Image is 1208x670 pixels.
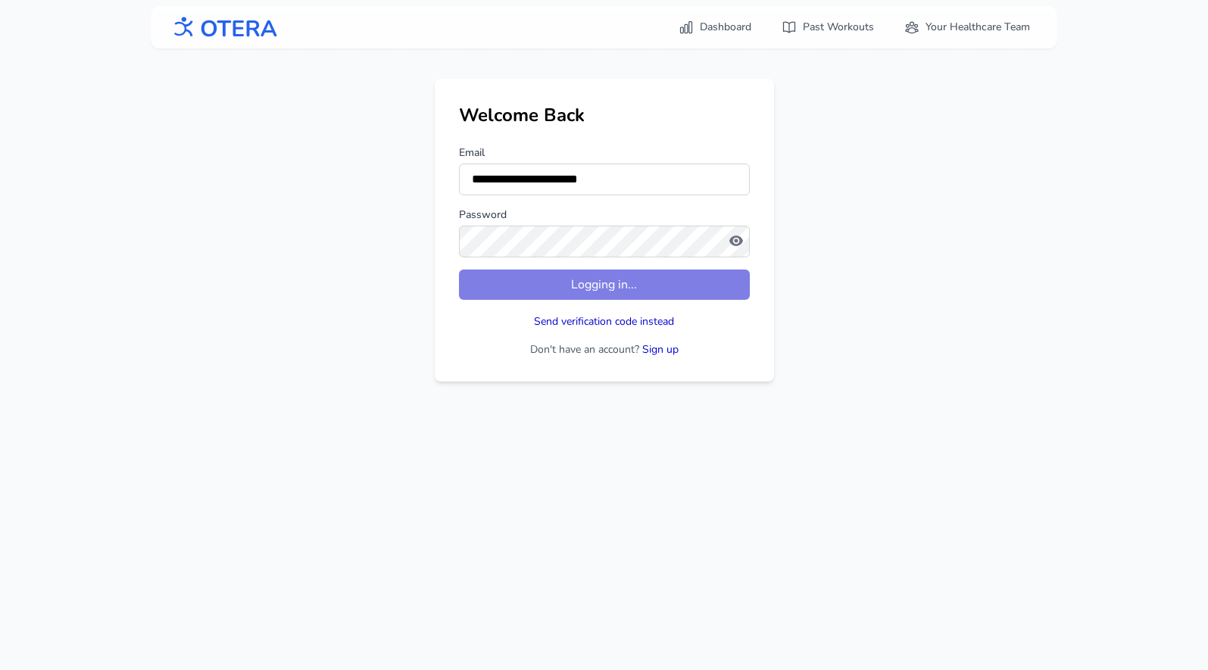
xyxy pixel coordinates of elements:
[459,342,750,357] p: Don't have an account?
[459,103,750,127] h1: Welcome Back
[670,14,760,41] a: Dashboard
[534,314,674,329] button: Send verification code instead
[459,145,750,160] label: Email
[773,14,883,41] a: Past Workouts
[459,270,750,300] button: Logging in...
[895,14,1039,41] a: Your Healthcare Team
[459,207,750,223] label: Password
[169,11,278,45] img: OTERA logo
[642,342,679,357] a: Sign up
